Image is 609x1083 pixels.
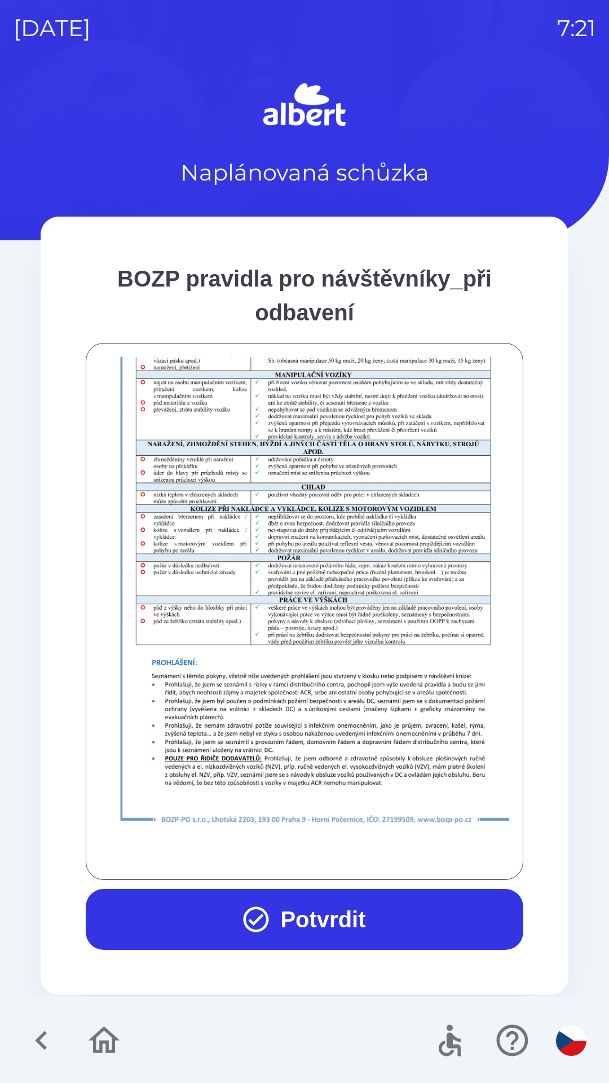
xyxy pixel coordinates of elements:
button: Potvrdit [86,889,523,950]
div: BOZP pravidla pro návštěvníky_při odbavení [86,262,523,329]
p: Naplánovaná schůzka [180,156,429,190]
img: Logo [41,79,568,133]
p: 7:21 [557,11,595,45]
p: [DATE] [14,11,91,45]
img: t5iKY4Cocv4gECBCogIEgBgIECBAgQIAAAQIEDAQNECBAgAABAgQIECCwAh4EVRAgQIAAAQIECBAg4EHQAAECBAgQIECAAAEC... [100,215,537,834]
img: cs flag [556,1025,586,1056]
